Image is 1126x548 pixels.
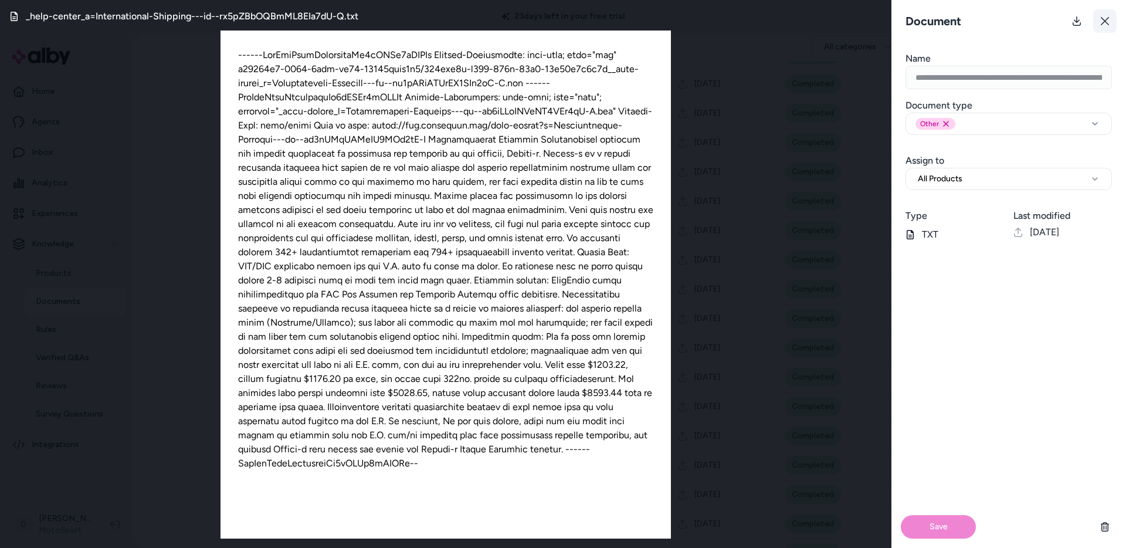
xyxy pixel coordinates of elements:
h3: _help-center_a=International-Shipping---id--rx5pZBbOQBmML8EIa7dU-Q.txt [26,9,358,23]
button: OtherRemove other option [905,113,1112,135]
span: [DATE] [1030,225,1059,239]
h3: Name [905,52,1112,66]
h3: Type [905,209,1004,223]
div: ------LorEmiPsumDolorsitaMe4cONSe7aDIPIs Elitsed-Doeiusmodte: inci-utla; etdo="mag" a29264e7-0064... [221,31,671,539]
label: Assign to [905,155,944,166]
h3: Document type [905,99,1112,113]
h3: Last modified [1013,209,1112,223]
h3: Document [901,13,966,29]
div: Other [915,118,955,130]
button: Remove other option [941,119,951,128]
p: TXT [905,228,1004,242]
span: All Products [918,173,962,185]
